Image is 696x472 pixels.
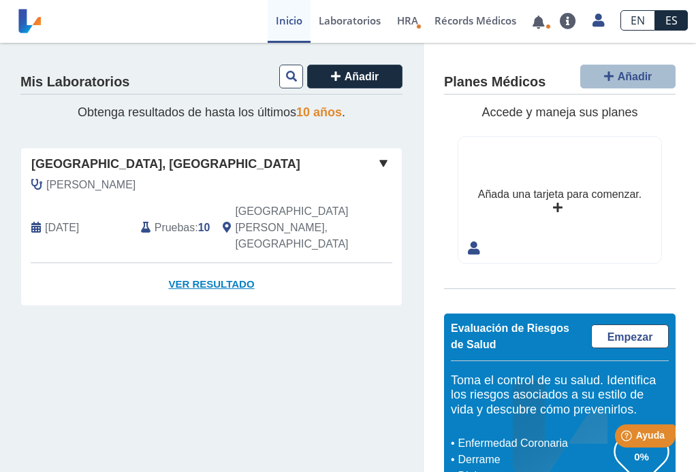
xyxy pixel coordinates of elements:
[345,71,379,82] span: Añadir
[620,10,655,31] a: EN
[21,263,402,306] a: Ver Resultado
[575,419,681,457] iframe: Help widget launcher
[45,220,79,236] span: 2025-08-07
[451,373,669,418] h5: Toma el control de su salud. Identifica los riesgos asociados a su estilo de vida y descubre cómo...
[78,105,345,119] span: Obtenga resultados de hasta los últimos .
[481,105,637,119] span: Accede y maneja sus planes
[607,331,653,343] span: Empezar
[444,74,545,90] h4: Planes Médicos
[131,203,213,252] div: :
[454,452,614,468] li: Derrame
[454,435,614,452] li: Enfermedad Coronaria
[618,71,652,82] span: Añadir
[31,155,300,173] span: [GEOGRAPHIC_DATA], [GEOGRAPHIC_DATA]
[307,65,402,88] button: Añadir
[46,177,136,193] span: Cirino, Carla
[655,10,688,31] a: ES
[20,74,129,90] h4: Mis Laboratorios
[451,322,569,350] span: Evaluación de Riesgos de Salud
[235,203,348,252] span: San Juan, PR
[296,105,342,119] span: 10 años
[155,220,195,236] span: Pruebas
[591,324,669,348] a: Empezar
[397,14,418,27] span: HRA
[478,186,642,203] div: Añada una tarjeta para comenzar.
[198,222,210,233] b: 10
[580,65,676,88] button: Añadir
